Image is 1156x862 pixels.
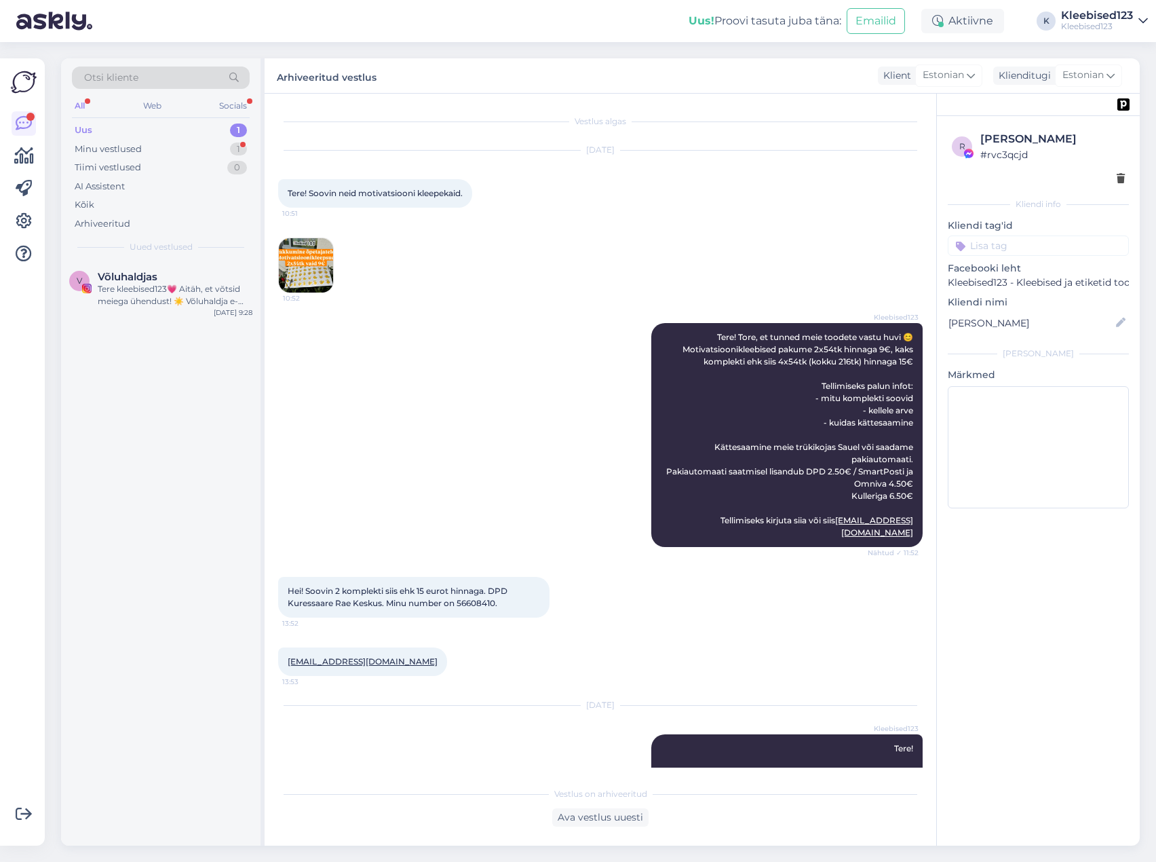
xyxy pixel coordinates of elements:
input: Lisa tag [948,236,1129,256]
div: [DATE] [278,699,923,711]
span: 10:51 [282,208,333,219]
span: 10:52 [283,293,334,303]
p: Kleebised123 - Kleebised ja etiketid toodetele ning kleebised autodele. [948,276,1129,290]
span: r [959,141,965,151]
p: Kliendi nimi [948,295,1129,310]
div: Vestlus algas [278,115,923,128]
div: 0 [227,161,247,174]
div: Proovi tasuta juba täna: [689,13,841,29]
div: [PERSON_NAME] [948,348,1129,360]
div: Arhiveeritud [75,217,130,231]
a: [EMAIL_ADDRESS][DOMAIN_NAME] [835,515,913,538]
span: Estonian [923,68,964,83]
span: Vestlus on arhiveeritud [554,788,647,800]
span: Tere! Tore, et tunned meie toodete vastu huvi 😊 Motivatsioonikleebised pakume 2x54tk hinnaga 9€, ... [666,332,915,538]
div: Kõik [75,198,94,212]
div: Web [140,97,164,115]
p: Kliendi tag'id [948,219,1129,233]
span: Kleebised123 [868,724,919,734]
div: K [1037,12,1056,31]
span: Otsi kliente [84,71,138,85]
div: Aktiivne [921,9,1004,33]
div: 1 [230,124,247,137]
div: Kleebised123 [1061,10,1133,21]
img: Attachment [279,238,333,293]
div: Ava vestlus uuesti [552,808,649,827]
input: Lisa nimi [948,316,1113,331]
img: Askly Logo [11,69,37,95]
b: Uus! [689,14,714,27]
div: # rvc3qcjd [980,147,1125,162]
div: [DATE] 9:28 [214,307,252,318]
a: Kleebised123Kleebised123 [1061,10,1148,32]
img: pd [1117,98,1130,111]
div: [PERSON_NAME] [980,131,1125,147]
span: Hei! Soovin 2 komplekti siis ehk 15 eurot hinnaga. DPD Kuressaare Rae Keskus. Minu number on 5660... [288,586,509,608]
span: Võluhaldjas [98,271,157,283]
div: 1 [230,143,247,156]
div: Kliendi info [948,198,1129,210]
div: Tiimi vestlused [75,161,141,174]
div: AI Assistent [75,180,125,193]
span: 13:52 [282,618,333,629]
div: Uus [75,124,92,137]
span: Nähtud ✓ 11:52 [868,548,919,558]
div: [DATE] [278,144,923,156]
div: Tere kleebised123💗 Aitäh, et võtsid meiega ühendust! ☀️ Võluhaldja e-[PERSON_NAME] tööaeg on esma... [98,283,252,307]
a: [EMAIL_ADDRESS][DOMAIN_NAME] [288,656,438,667]
div: Socials [216,97,250,115]
span: 13:53 [282,677,333,687]
span: Uued vestlused [130,241,193,253]
span: V [77,276,82,286]
div: Klienditugi [993,69,1051,83]
p: Märkmed [948,368,1129,382]
p: Facebooki leht [948,261,1129,276]
span: Estonian [1062,68,1104,83]
span: Tere! Soovin neid motivatsiooni kleepekaid. [288,188,463,198]
span: Kleebised123 [868,312,919,322]
label: Arhiveeritud vestlus [277,67,377,85]
div: Minu vestlused [75,143,142,156]
div: All [72,97,88,115]
div: Klient [878,69,911,83]
div: Kleebised123 [1061,21,1133,32]
button: Emailid [847,8,905,34]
